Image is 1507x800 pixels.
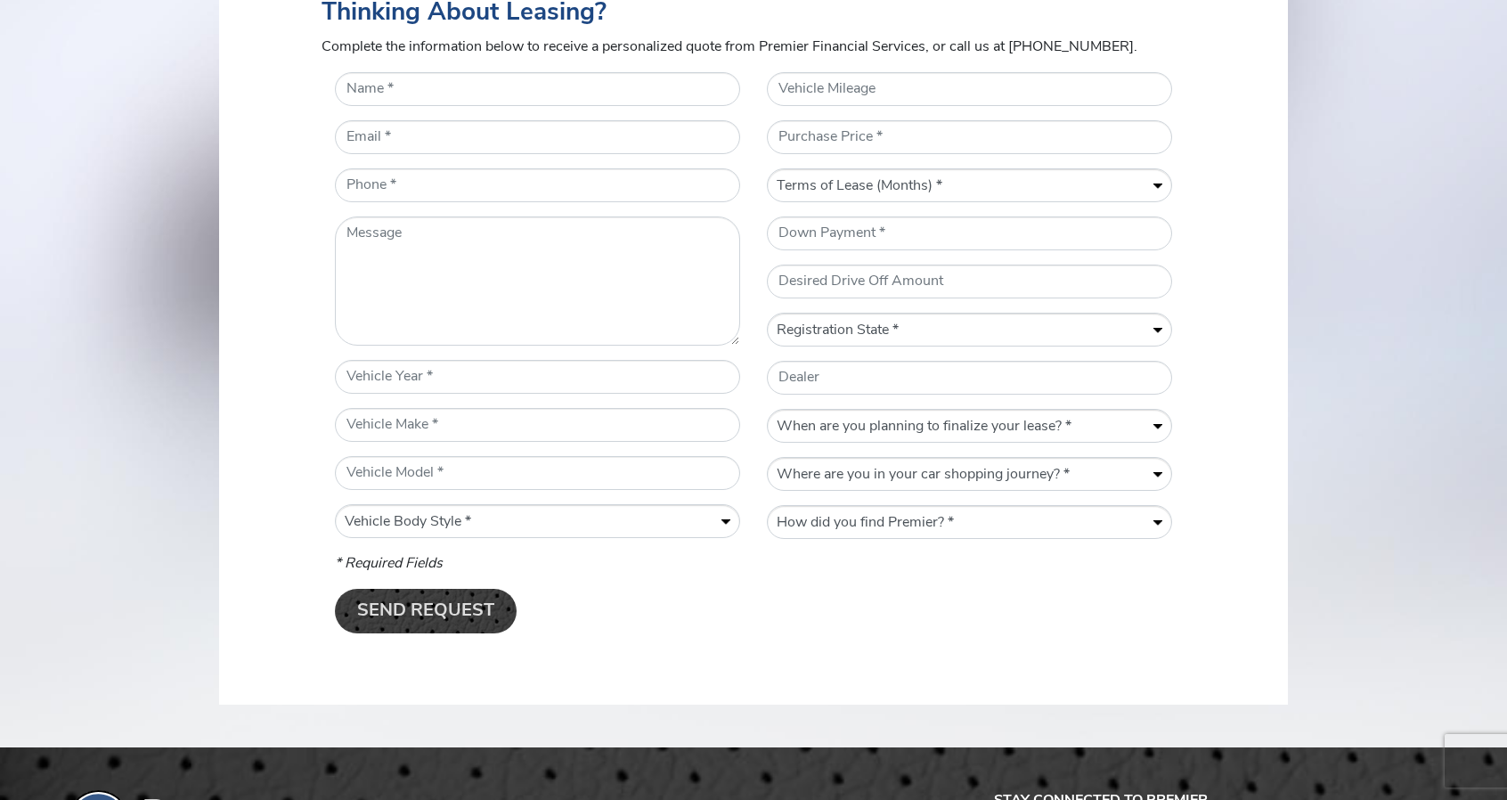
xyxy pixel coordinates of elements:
input: Purchase Price * [767,120,1172,154]
input: Vehicle Year * [335,360,740,394]
input: Vehicle Make * [335,408,740,442]
input: Send Request [335,589,517,633]
p: Complete the information below to receive a personalized quote from Premier Financial Services, o... [322,37,1185,58]
input: Phone * [335,168,740,202]
input: Vehicle Model * [335,456,740,490]
input: Desired Drive Off Amount [767,265,1172,298]
input: Dealer [767,361,1172,395]
input: Email * [335,120,740,154]
input: Vehicle Mileage [767,72,1172,106]
form: Contact form [322,72,1185,648]
input: Down Payment * [767,216,1172,250]
input: Name * [335,72,740,106]
i: * Required Fields [335,557,443,571]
